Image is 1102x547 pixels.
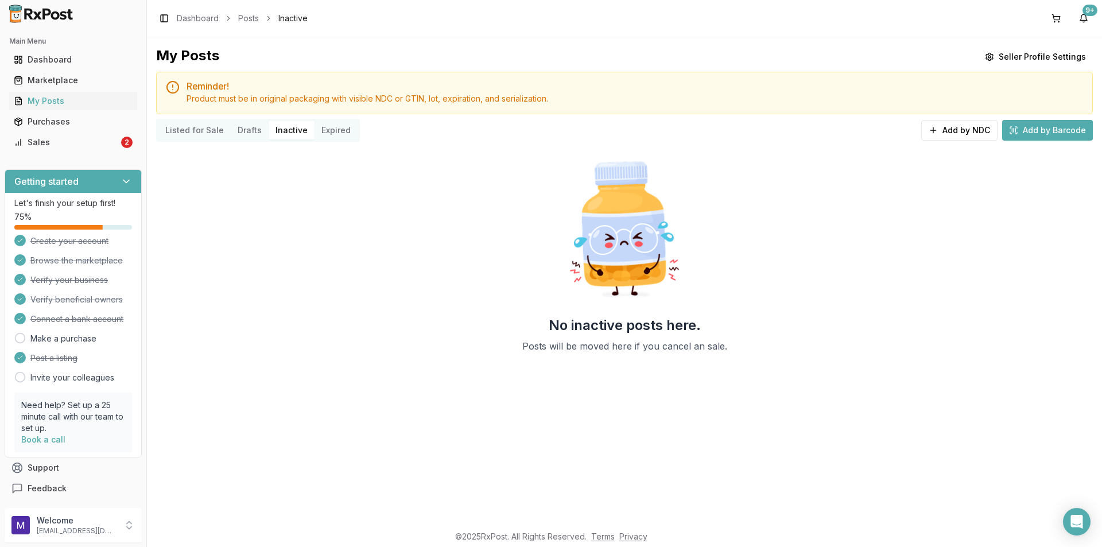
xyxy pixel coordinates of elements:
[1002,120,1093,141] button: Add by Barcode
[30,274,108,286] span: Verify your business
[14,95,133,107] div: My Posts
[14,116,133,127] div: Purchases
[30,352,77,364] span: Post a listing
[14,174,79,188] h3: Getting started
[30,294,123,305] span: Verify beneficial owners
[14,211,32,223] span: 75 %
[619,532,647,541] a: Privacy
[9,91,137,111] a: My Posts
[121,137,133,148] div: 2
[5,112,142,131] button: Purchases
[158,121,231,139] button: Listed for Sale
[1082,5,1097,16] div: 9+
[551,156,698,302] img: Sad Pill Bottle
[5,5,78,23] img: RxPost Logo
[14,137,119,148] div: Sales
[28,483,67,494] span: Feedback
[9,49,137,70] a: Dashboard
[14,75,133,86] div: Marketplace
[5,457,142,478] button: Support
[9,111,137,132] a: Purchases
[5,478,142,499] button: Feedback
[14,54,133,65] div: Dashboard
[14,197,132,209] p: Let's finish your setup first!
[1074,9,1093,28] button: 9+
[11,516,30,534] img: User avatar
[522,339,727,353] p: Posts will be moved here if you cancel an sale.
[238,13,259,24] a: Posts
[30,255,123,266] span: Browse the marketplace
[177,13,308,24] nav: breadcrumb
[549,316,701,335] h2: No inactive posts here.
[5,71,142,90] button: Marketplace
[30,235,108,247] span: Create your account
[231,121,269,139] button: Drafts
[591,532,615,541] a: Terms
[9,37,137,46] h2: Main Menu
[177,13,219,24] a: Dashboard
[269,121,315,139] button: Inactive
[21,435,65,444] a: Book a call
[921,120,998,141] button: Add by NDC
[21,399,125,434] p: Need help? Set up a 25 minute call with our team to set up.
[5,133,142,152] button: Sales2
[9,70,137,91] a: Marketplace
[9,132,137,153] a: Sales2
[187,93,1083,104] div: Product must be in original packaging with visible NDC or GTIN, lot, expiration, and serialization.
[37,515,117,526] p: Welcome
[5,51,142,69] button: Dashboard
[187,82,1083,91] h5: Reminder!
[278,13,308,24] span: Inactive
[30,333,96,344] a: Make a purchase
[30,372,114,383] a: Invite your colleagues
[156,46,219,67] div: My Posts
[30,313,123,325] span: Connect a bank account
[315,121,358,139] button: Expired
[5,92,142,110] button: My Posts
[1063,508,1091,536] div: Open Intercom Messenger
[978,46,1093,67] button: Seller Profile Settings
[37,526,117,536] p: [EMAIL_ADDRESS][DOMAIN_NAME]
